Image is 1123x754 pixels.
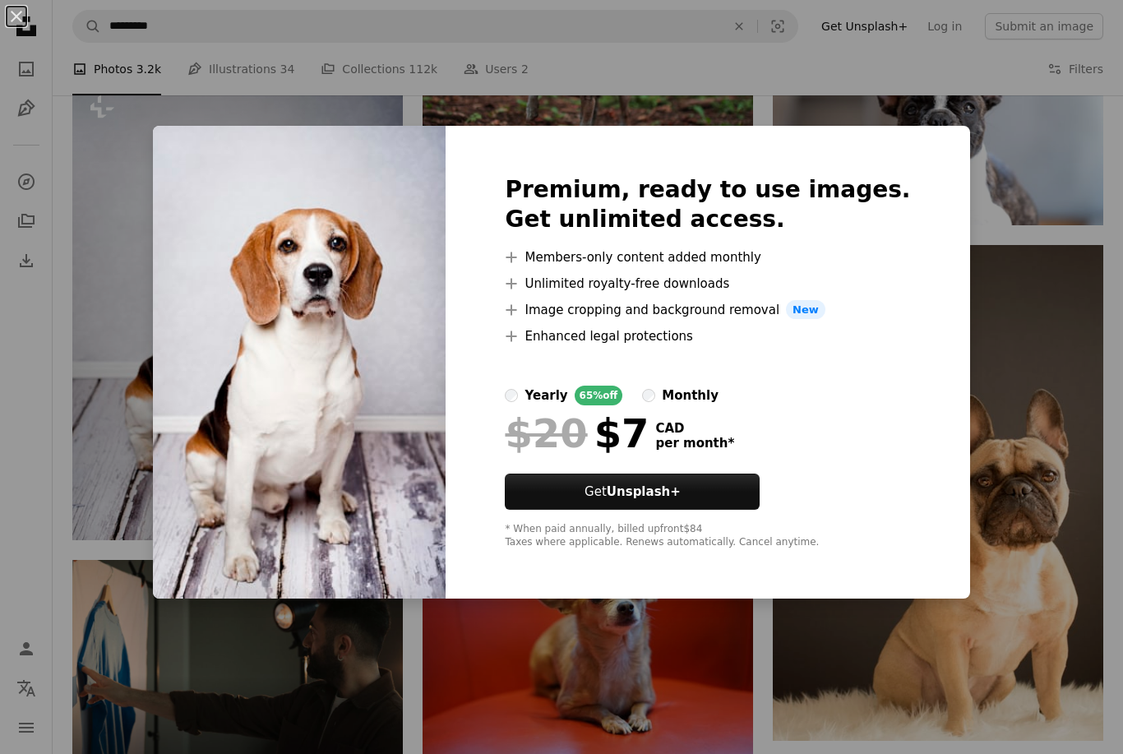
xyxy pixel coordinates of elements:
[505,326,910,346] li: Enhanced legal protections
[642,389,655,402] input: monthly
[662,386,719,405] div: monthly
[607,484,681,499] strong: Unsplash+
[153,126,446,599] img: premium_photo-1663127048434-84db6f90f08d
[655,436,734,451] span: per month *
[505,247,910,267] li: Members-only content added monthly
[525,386,567,405] div: yearly
[505,175,910,234] h2: Premium, ready to use images. Get unlimited access.
[505,412,587,455] span: $20
[575,386,623,405] div: 65% off
[655,421,734,436] span: CAD
[505,412,649,455] div: $7
[505,274,910,294] li: Unlimited royalty-free downloads
[505,300,910,320] li: Image cropping and background removal
[505,389,518,402] input: yearly65%off
[786,300,825,320] span: New
[505,474,760,510] button: GetUnsplash+
[505,523,910,549] div: * When paid annually, billed upfront $84 Taxes where applicable. Renews automatically. Cancel any...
